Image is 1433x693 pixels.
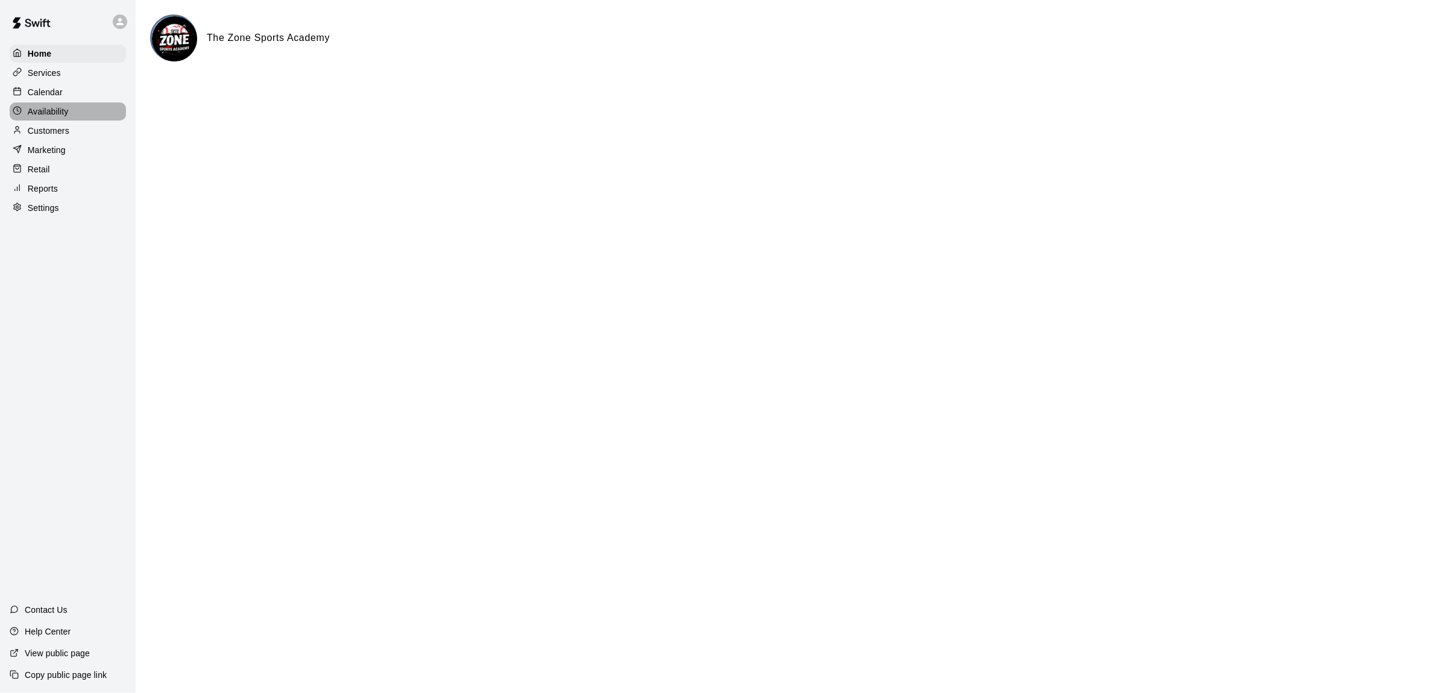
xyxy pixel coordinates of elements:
[25,604,68,616] p: Contact Us
[10,199,126,217] a: Settings
[25,647,90,659] p: View public page
[10,122,126,140] a: Customers
[152,16,197,61] img: The Zone Sports Academy logo
[28,202,59,214] p: Settings
[28,125,69,137] p: Customers
[10,45,126,63] a: Home
[28,67,61,79] p: Services
[28,144,66,156] p: Marketing
[207,30,330,46] h6: The Zone Sports Academy
[10,160,126,178] a: Retail
[10,83,126,101] a: Calendar
[25,669,107,681] p: Copy public page link
[28,163,50,175] p: Retail
[28,105,69,118] p: Availability
[28,183,58,195] p: Reports
[28,48,52,60] p: Home
[10,141,126,159] a: Marketing
[10,64,126,82] a: Services
[28,86,63,98] p: Calendar
[25,626,71,638] p: Help Center
[10,102,126,121] a: Availability
[10,180,126,198] a: Reports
